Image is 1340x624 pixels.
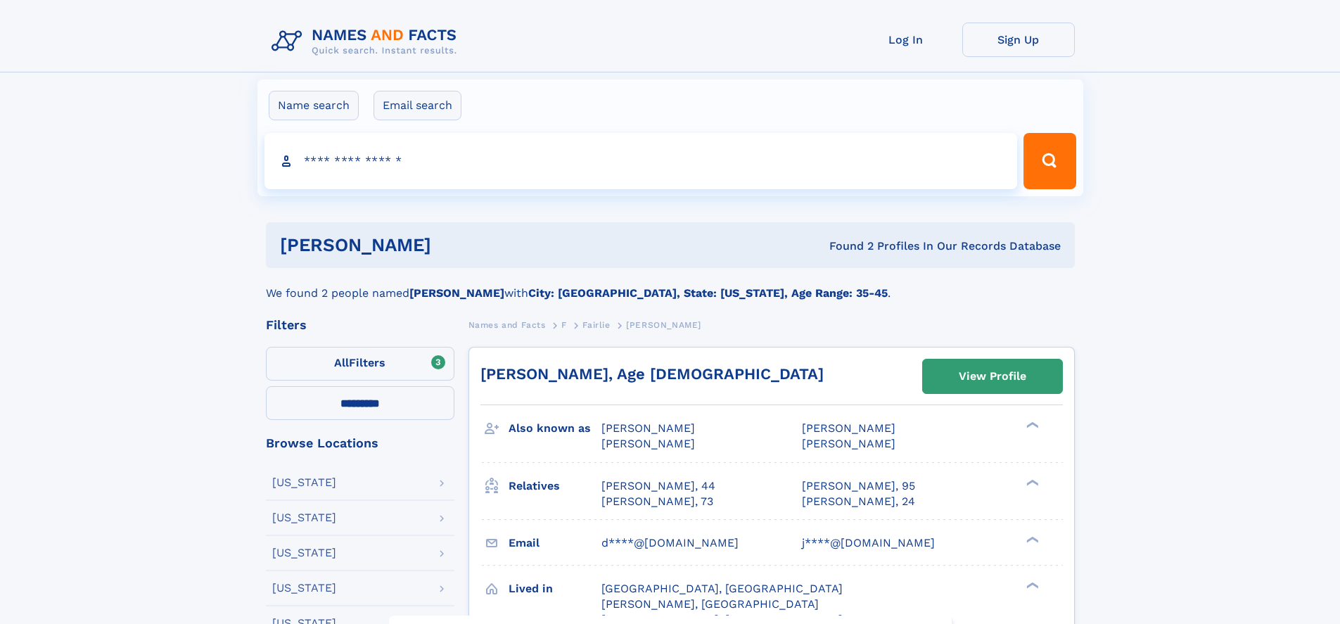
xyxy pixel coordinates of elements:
[582,320,610,330] span: Fairlie
[272,512,336,523] div: [US_STATE]
[1023,421,1040,430] div: ❯
[962,23,1075,57] a: Sign Up
[601,437,695,450] span: [PERSON_NAME]
[601,494,713,509] a: [PERSON_NAME], 73
[802,437,895,450] span: [PERSON_NAME]
[601,582,843,595] span: [GEOGRAPHIC_DATA], [GEOGRAPHIC_DATA]
[509,416,601,440] h3: Also known as
[272,547,336,559] div: [US_STATE]
[601,478,715,494] a: [PERSON_NAME], 44
[561,316,567,333] a: F
[601,421,695,435] span: [PERSON_NAME]
[802,478,915,494] a: [PERSON_NAME], 95
[802,421,895,435] span: [PERSON_NAME]
[601,597,819,611] span: [PERSON_NAME], [GEOGRAPHIC_DATA]
[468,316,546,333] a: Names and Facts
[266,319,454,331] div: Filters
[802,494,915,509] a: [PERSON_NAME], 24
[626,320,701,330] span: [PERSON_NAME]
[850,23,962,57] a: Log In
[409,286,504,300] b: [PERSON_NAME]
[334,356,349,369] span: All
[269,91,359,120] label: Name search
[561,320,567,330] span: F
[266,437,454,450] div: Browse Locations
[959,360,1026,393] div: View Profile
[1023,133,1076,189] button: Search Button
[923,359,1062,393] a: View Profile
[264,133,1018,189] input: search input
[1023,535,1040,544] div: ❯
[528,286,888,300] b: City: [GEOGRAPHIC_DATA], State: [US_STATE], Age Range: 35-45
[280,236,630,254] h1: [PERSON_NAME]
[374,91,461,120] label: Email search
[266,268,1075,302] div: We found 2 people named with .
[509,474,601,498] h3: Relatives
[1023,478,1040,487] div: ❯
[266,347,454,381] label: Filters
[266,23,468,61] img: Logo Names and Facts
[509,531,601,555] h3: Email
[272,477,336,488] div: [US_STATE]
[582,316,610,333] a: Fairlie
[272,582,336,594] div: [US_STATE]
[630,238,1061,254] div: Found 2 Profiles In Our Records Database
[509,577,601,601] h3: Lived in
[480,365,824,383] a: [PERSON_NAME], Age [DEMOGRAPHIC_DATA]
[1023,580,1040,590] div: ❯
